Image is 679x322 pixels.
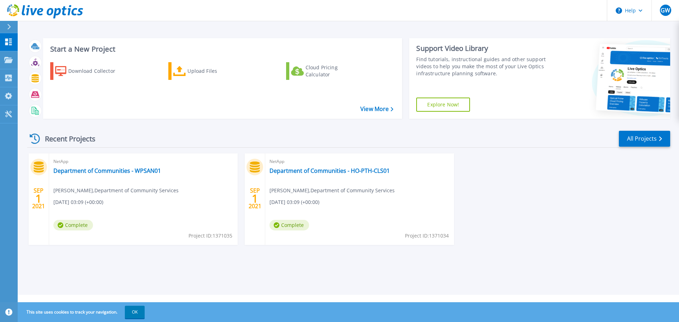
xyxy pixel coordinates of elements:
[53,187,179,194] span: [PERSON_NAME] , Department of Community Services
[68,64,125,78] div: Download Collector
[269,220,309,230] span: Complete
[269,158,449,165] span: NetApp
[619,131,670,147] a: All Projects
[269,167,390,174] a: Department of Communities - HO-PTH-CLS01
[53,198,103,206] span: [DATE] 03:09 (+00:00)
[416,56,549,77] div: Find tutorials, instructional guides and other support videos to help you make the most of your L...
[53,220,93,230] span: Complete
[168,62,247,80] a: Upload Files
[125,306,145,318] button: OK
[661,7,670,13] span: GW
[35,195,42,201] span: 1
[405,232,449,240] span: Project ID: 1371034
[416,44,549,53] div: Support Video Library
[360,106,393,112] a: View More
[50,62,129,80] a: Download Collector
[248,186,262,211] div: SEP 2021
[187,64,244,78] div: Upload Files
[269,198,319,206] span: [DATE] 03:09 (+00:00)
[50,45,393,53] h3: Start a New Project
[188,232,232,240] span: Project ID: 1371035
[53,158,233,165] span: NetApp
[416,98,470,112] a: Explore Now!
[27,130,105,147] div: Recent Projects
[286,62,365,80] a: Cloud Pricing Calculator
[269,187,395,194] span: [PERSON_NAME] , Department of Community Services
[252,195,258,201] span: 1
[53,167,161,174] a: Department of Communities - WPSAN01
[19,306,145,318] span: This site uses cookies to track your navigation.
[32,186,45,211] div: SEP 2021
[306,64,362,78] div: Cloud Pricing Calculator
